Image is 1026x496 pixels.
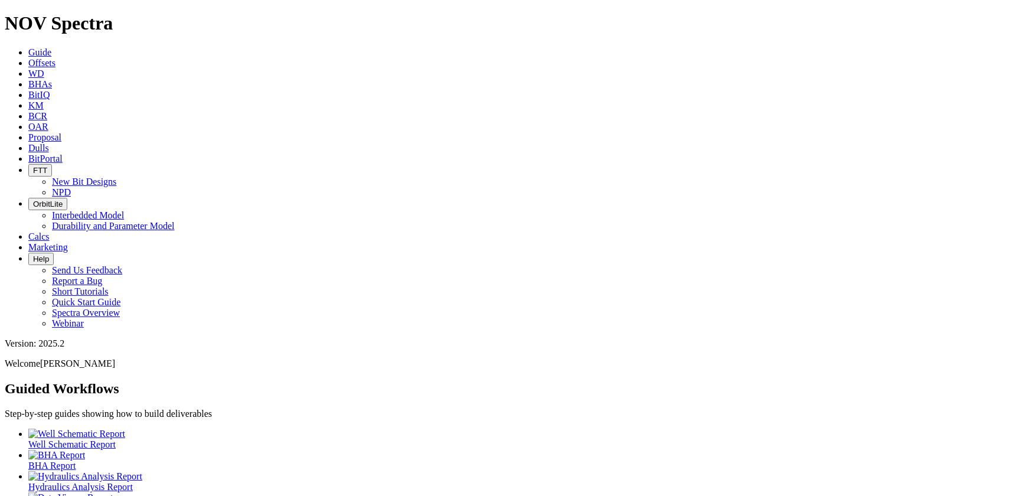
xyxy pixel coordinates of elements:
a: Calcs [28,231,50,242]
a: Guide [28,47,51,57]
a: Webinar [52,318,84,328]
a: Quick Start Guide [52,297,120,307]
span: Well Schematic Report [28,439,116,449]
a: Well Schematic Report Well Schematic Report [28,429,1021,449]
span: Help [33,254,49,263]
a: New Bit Designs [52,177,116,187]
a: Hydraulics Analysis Report Hydraulics Analysis Report [28,471,1021,492]
a: Spectra Overview [52,308,120,318]
a: Proposal [28,132,61,142]
a: BCR [28,111,47,121]
button: OrbitLite [28,198,67,210]
span: FTT [33,166,47,175]
button: FTT [28,164,52,177]
span: BHA Report [28,461,76,471]
a: Interbedded Model [52,210,124,220]
img: Well Schematic Report [28,429,125,439]
span: Hydraulics Analysis Report [28,482,133,492]
h2: Guided Workflows [5,381,1021,397]
a: BitPortal [28,154,63,164]
a: Short Tutorials [52,286,109,296]
a: WD [28,68,44,79]
a: Marketing [28,242,68,252]
a: OAR [28,122,48,132]
a: BHA Report BHA Report [28,450,1021,471]
img: Hydraulics Analysis Report [28,471,142,482]
h1: NOV Spectra [5,12,1021,34]
a: Report a Bug [52,276,102,286]
span: [PERSON_NAME] [40,358,115,368]
div: Version: 2025.2 [5,338,1021,349]
a: Durability and Parameter Model [52,221,175,231]
a: Send Us Feedback [52,265,122,275]
button: Help [28,253,54,265]
a: Dulls [28,143,49,153]
span: OrbitLite [33,200,63,208]
p: Step-by-step guides showing how to build deliverables [5,409,1021,419]
a: NPD [52,187,71,197]
a: KM [28,100,44,110]
img: BHA Report [28,450,85,461]
a: BHAs [28,79,52,89]
p: Welcome [5,358,1021,369]
a: BitIQ [28,90,50,100]
a: Offsets [28,58,55,68]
